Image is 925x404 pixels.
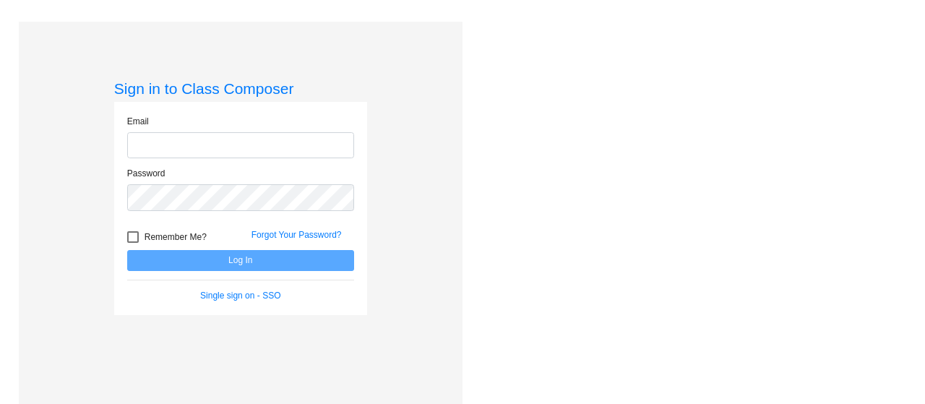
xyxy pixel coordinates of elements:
button: Log In [127,250,354,271]
span: Remember Me? [145,228,207,246]
label: Password [127,167,165,180]
a: Single sign on - SSO [200,291,280,301]
h3: Sign in to Class Composer [114,79,367,98]
label: Email [127,115,149,128]
a: Forgot Your Password? [251,230,342,240]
